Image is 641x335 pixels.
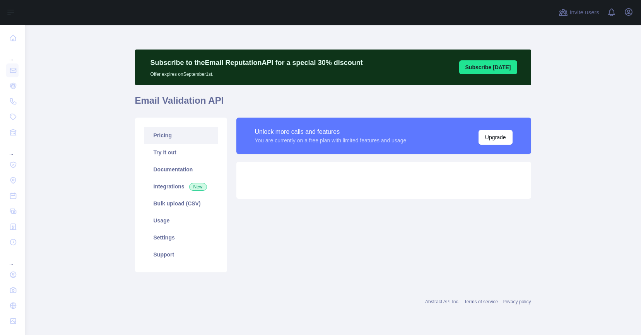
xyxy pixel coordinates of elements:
[459,60,517,74] button: Subscribe [DATE]
[150,68,363,77] p: Offer expires on September 1st.
[464,299,498,304] a: Terms of service
[6,141,19,156] div: ...
[150,57,363,68] p: Subscribe to the Email Reputation API for a special 30 % discount
[569,8,599,17] span: Invite users
[6,251,19,266] div: ...
[255,127,407,137] div: Unlock more calls and features
[144,195,218,212] a: Bulk upload (CSV)
[144,144,218,161] a: Try it out
[144,212,218,229] a: Usage
[503,299,531,304] a: Privacy policy
[144,246,218,263] a: Support
[144,127,218,144] a: Pricing
[144,161,218,178] a: Documentation
[425,299,460,304] a: Abstract API Inc.
[557,6,601,19] button: Invite users
[479,130,513,145] button: Upgrade
[189,183,207,191] span: New
[144,229,218,246] a: Settings
[6,46,19,62] div: ...
[135,94,531,113] h1: Email Validation API
[255,137,407,144] div: You are currently on a free plan with limited features and usage
[144,178,218,195] a: Integrations New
